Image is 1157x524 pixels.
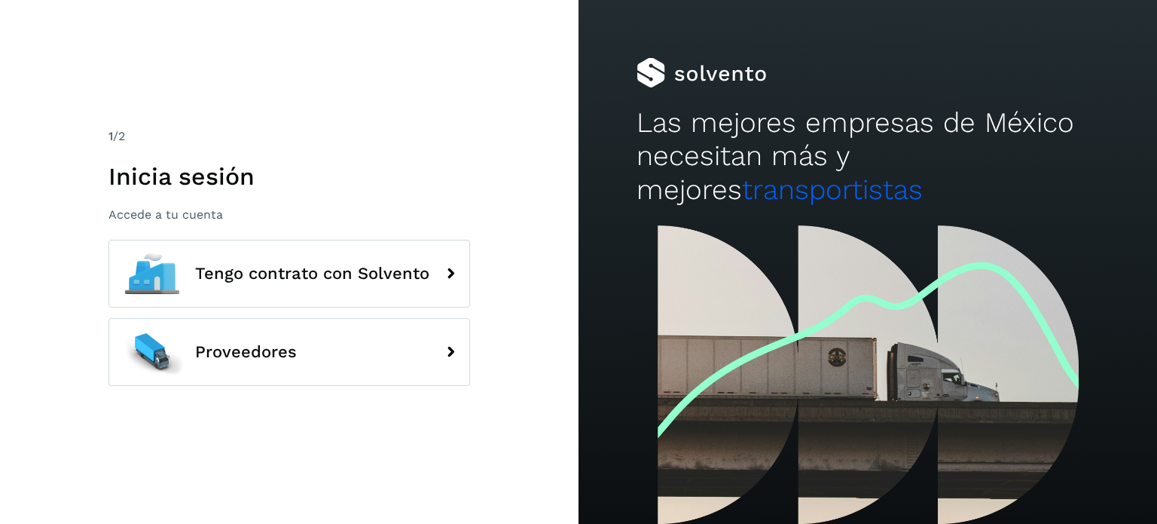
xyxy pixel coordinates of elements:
[195,265,429,283] span: Tengo contrato con Solvento
[637,106,1099,207] h2: Las mejores empresas de México necesitan más y mejores
[108,207,470,222] p: Accede a tu cuenta
[742,173,923,206] span: transportistas
[108,318,470,386] button: Proveedores
[108,240,470,308] button: Tengo contrato con Solvento
[195,343,297,361] span: Proveedores
[108,127,470,146] div: /2
[108,129,113,143] span: 1
[108,162,470,191] h1: Inicia sesión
